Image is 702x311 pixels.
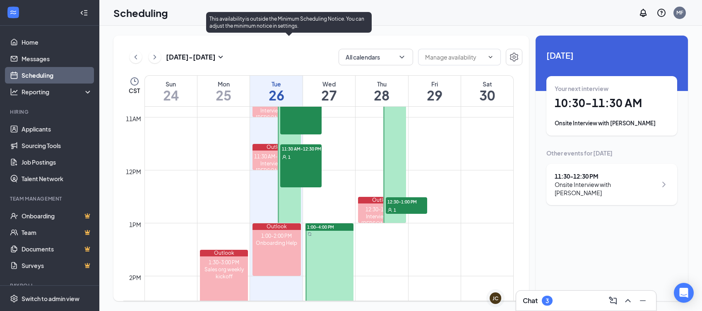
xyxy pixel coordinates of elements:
[197,76,250,106] a: August 25, 2025
[546,149,677,157] div: Other events for [DATE]
[358,213,406,234] div: Interview with [PERSON_NAME] PV
[250,88,302,102] h1: 26
[10,282,91,289] div: Payroll
[124,167,143,176] div: 12pm
[303,80,355,88] div: Wed
[22,121,92,137] a: Applicants
[555,84,669,93] div: Your next interview
[252,160,301,181] div: Interview with [PERSON_NAME] OP
[288,154,291,160] span: 1
[22,154,92,170] a: Job Postings
[358,197,406,203] div: Outlook
[303,88,355,102] h1: 27
[130,77,139,86] svg: Clock
[124,114,143,123] div: 11am
[659,179,669,189] svg: ChevronRight
[9,8,17,17] svg: WorkstreamLogo
[252,144,301,151] div: Outlook
[250,76,302,106] a: August 26, 2025
[145,88,197,102] h1: 24
[676,9,683,16] div: MF
[461,88,513,102] h1: 30
[509,52,519,62] svg: Settings
[674,283,694,303] div: Open Intercom Messenger
[22,241,92,257] a: DocumentsCrown
[546,49,677,62] span: [DATE]
[656,8,666,18] svg: QuestionInfo
[149,51,161,63] button: ChevronRight
[10,108,91,115] div: Hiring
[623,296,633,306] svg: ChevronUp
[22,257,92,274] a: SurveysCrown
[166,53,216,62] h3: [DATE] - [DATE]
[250,80,302,88] div: Tue
[216,52,226,62] svg: SmallChevronDown
[282,155,287,160] svg: User
[22,67,92,84] a: Scheduling
[555,96,669,110] h1: 10:30 - 11:30 AM
[252,232,301,239] div: 1:00-2:00 PM
[200,259,248,266] div: 1:30-3:00 PM
[10,294,18,303] svg: Settings
[10,88,18,96] svg: Analysis
[145,80,197,88] div: Sun
[461,80,513,88] div: Sat
[22,208,92,224] a: OnboardingCrown
[132,52,140,62] svg: ChevronLeft
[22,88,93,96] div: Reporting
[621,294,635,307] button: ChevronUp
[130,51,142,63] button: ChevronLeft
[409,88,461,102] h1: 29
[252,153,301,160] div: 11:30 AM-12:00 PM
[339,49,413,65] button: All calendarsChevronDown
[22,34,92,50] a: Home
[523,296,538,305] h3: Chat
[200,250,248,256] div: Outlook
[409,80,461,88] div: Fri
[22,224,92,241] a: TeamCrown
[487,54,494,60] svg: ChevronDown
[546,297,549,304] div: 3
[252,239,301,246] div: Onboarding Help
[386,197,427,206] span: 12:30-1:00 PM
[356,80,408,88] div: Thu
[113,6,168,20] h1: Scheduling
[252,107,301,121] div: Interview with [PERSON_NAME]
[493,295,498,302] div: JC
[606,294,620,307] button: ComposeMessage
[308,232,312,236] svg: Sync
[461,76,513,106] a: August 30, 2025
[145,76,197,106] a: August 24, 2025
[608,296,618,306] svg: ComposeMessage
[151,52,159,62] svg: ChevronRight
[555,180,657,197] div: Onsite Interview with [PERSON_NAME]
[555,172,657,180] div: 11:30 - 12:30 PM
[206,12,372,33] div: This availability is outside the Minimum Scheduling Notice. You can adjust the minimum notice in ...
[197,80,250,88] div: Mon
[409,76,461,106] a: August 29, 2025
[636,294,649,307] button: Minimize
[398,53,406,61] svg: ChevronDown
[127,273,143,282] div: 2pm
[22,170,92,187] a: Talent Network
[22,137,92,154] a: Sourcing Tools
[506,49,522,65] button: Settings
[638,8,648,18] svg: Notifications
[307,224,334,230] span: 1:00-4:00 PM
[200,266,248,280] div: Sales org weekly kickoff
[356,76,408,106] a: August 28, 2025
[280,144,322,153] span: 11:30 AM-12:30 PM
[10,195,91,202] div: Team Management
[80,9,88,17] svg: Collapse
[358,206,406,213] div: 12:30-1:00 PM
[555,119,669,127] div: Onsite Interview with [PERSON_NAME]
[252,223,301,230] div: Outlook
[22,294,79,303] div: Switch to admin view
[356,88,408,102] h1: 28
[387,208,392,213] svg: User
[129,86,140,95] span: CST
[197,88,250,102] h1: 25
[22,50,92,67] a: Messages
[638,296,648,306] svg: Minimize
